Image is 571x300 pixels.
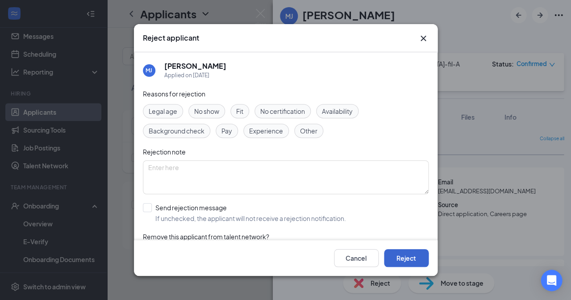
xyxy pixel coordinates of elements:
span: Experience [249,126,283,136]
svg: Cross [418,33,429,44]
span: Legal age [149,106,177,116]
span: Reasons for rejection [143,90,205,98]
span: Background check [149,126,204,136]
span: Availability [322,106,353,116]
div: MJ [146,67,152,74]
span: Rejection note [143,148,186,156]
h3: Reject applicant [143,33,199,43]
button: Cancel [334,249,379,267]
span: Remove this applicant from talent network? [143,233,269,241]
button: Close [418,33,429,44]
div: Open Intercom Messenger [541,270,562,291]
span: Pay [221,126,232,136]
span: No certification [260,106,305,116]
span: Fit [236,106,243,116]
span: Other [300,126,317,136]
h5: [PERSON_NAME] [164,61,226,71]
div: Applied on [DATE] [164,71,226,80]
button: Reject [384,249,429,267]
span: No show [194,106,219,116]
